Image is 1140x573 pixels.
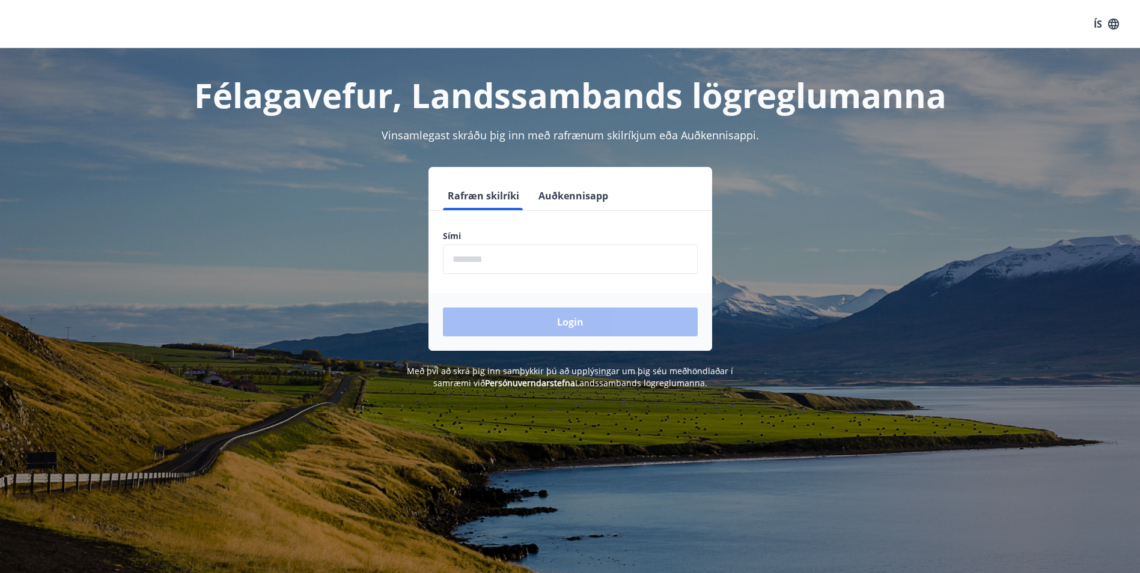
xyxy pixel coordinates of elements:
h1: Félagavefur, Landssambands lögreglumanna [152,72,989,118]
label: Sími [443,230,698,242]
a: Persónuverndarstefna [485,377,575,389]
span: Með því að skrá þig inn samþykkir þú að upplýsingar um þig séu meðhöndlaðar í samræmi við Landssa... [407,365,733,389]
button: Auðkennisapp [534,181,613,210]
span: Vinsamlegast skráðu þig inn með rafrænum skilríkjum eða Auðkennisappi. [382,128,759,142]
button: ÍS [1087,13,1126,35]
button: Rafræn skilríki [443,181,524,210]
